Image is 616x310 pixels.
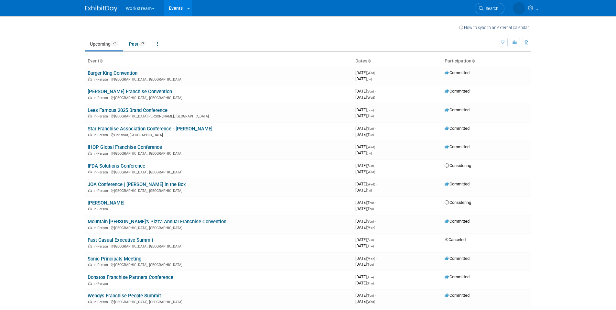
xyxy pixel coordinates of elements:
[93,133,110,137] span: In-Person
[355,126,376,131] span: [DATE]
[88,95,350,100] div: [GEOGRAPHIC_DATA], [GEOGRAPHIC_DATA]
[376,182,377,186] span: -
[88,263,92,266] img: In-Person Event
[355,89,376,94] span: [DATE]
[355,182,377,186] span: [DATE]
[93,263,110,267] span: In-Person
[375,89,376,94] span: -
[88,114,92,117] img: In-Person Event
[445,144,470,149] span: Committed
[445,182,470,186] span: Committed
[88,274,173,280] a: Donatos Franchise Partners Conference
[367,90,374,93] span: (Sun)
[88,70,137,76] a: Burger King Convention
[355,262,374,267] span: [DATE]
[88,262,350,267] div: [GEOGRAPHIC_DATA], [GEOGRAPHIC_DATA]
[367,189,372,192] span: (Fri)
[355,237,376,242] span: [DATE]
[355,132,374,137] span: [DATE]
[367,244,374,248] span: (Tue)
[367,96,375,99] span: (Wed)
[355,206,374,211] span: [DATE]
[445,89,470,94] span: Committed
[367,114,374,118] span: (Tue)
[139,41,146,46] span: 29
[355,219,376,224] span: [DATE]
[88,169,350,174] div: [GEOGRAPHIC_DATA], [GEOGRAPHIC_DATA]
[445,219,470,224] span: Committed
[367,127,374,130] span: (Sun)
[88,96,92,99] img: In-Person Event
[375,293,376,298] span: -
[88,132,350,137] div: Carlsbad, [GEOGRAPHIC_DATA]
[445,70,470,75] span: Committed
[367,164,374,168] span: (Sun)
[442,56,531,67] th: Participation
[367,257,375,260] span: (Mon)
[375,237,376,242] span: -
[99,58,103,63] a: Sort by Event Name
[355,150,372,155] span: [DATE]
[355,76,372,81] span: [DATE]
[445,200,471,205] span: Considering
[85,56,353,67] th: Event
[355,274,376,279] span: [DATE]
[355,200,376,205] span: [DATE]
[93,207,110,211] span: In-Person
[88,170,92,173] img: In-Person Event
[367,263,374,266] span: (Tue)
[93,300,110,304] span: In-Person
[355,293,376,298] span: [DATE]
[93,96,110,100] span: In-Person
[124,38,151,50] a: Past29
[355,70,377,75] span: [DATE]
[88,207,92,210] img: In-Person Event
[93,114,110,118] span: In-Person
[88,144,162,150] a: IHOP Global Franchise Conference
[376,144,377,149] span: -
[353,56,442,67] th: Dates
[355,188,372,193] span: [DATE]
[355,169,375,174] span: [DATE]
[88,256,141,262] a: Sonic Principals Meeting
[355,256,377,261] span: [DATE]
[111,41,118,46] span: 22
[93,170,110,174] span: In-Person
[367,201,374,205] span: (Thu)
[445,293,470,298] span: Committed
[88,243,350,249] div: [GEOGRAPHIC_DATA], [GEOGRAPHIC_DATA]
[376,70,377,75] span: -
[367,108,374,112] span: (Sun)
[88,150,350,156] div: [GEOGRAPHIC_DATA], [GEOGRAPHIC_DATA]
[367,238,374,242] span: (Sun)
[376,256,377,261] span: -
[367,58,371,63] a: Sort by Start Date
[93,77,110,82] span: In-Person
[88,113,350,118] div: [GEOGRAPHIC_DATA][PERSON_NAME], [GEOGRAPHIC_DATA]
[88,77,92,81] img: In-Person Event
[355,144,377,149] span: [DATE]
[367,294,374,297] span: (Tue)
[375,200,376,205] span: -
[88,126,212,132] a: Star Franchise Association Conference - [PERSON_NAME]
[375,126,376,131] span: -
[88,151,92,155] img: In-Person Event
[88,182,186,187] a: JOA Conference | [PERSON_NAME] in the Box
[88,76,350,82] div: [GEOGRAPHIC_DATA], [GEOGRAPHIC_DATA]
[367,71,375,75] span: (Wed)
[445,126,470,131] span: Committed
[88,188,350,193] div: [GEOGRAPHIC_DATA], [GEOGRAPHIC_DATA]
[88,107,168,113] a: Lees Famous 2025 Brand Conference
[85,38,123,50] a: Upcoming22
[355,243,374,248] span: [DATE]
[445,107,470,112] span: Committed
[367,183,375,186] span: (Wed)
[375,107,376,112] span: -
[355,107,376,112] span: [DATE]
[88,189,92,192] img: In-Person Event
[93,151,110,156] span: In-Person
[471,58,475,63] a: Sort by Participation Type
[367,220,374,223] span: (Sun)
[88,299,350,304] div: [GEOGRAPHIC_DATA], [GEOGRAPHIC_DATA]
[88,293,161,299] a: Wendys Franchise People Summit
